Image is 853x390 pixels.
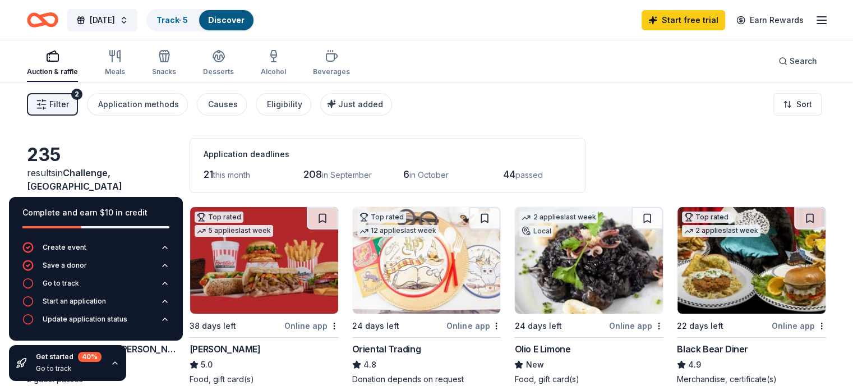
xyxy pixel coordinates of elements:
[609,319,663,333] div: Online app
[22,278,169,296] button: Go to track
[313,67,350,76] div: Beverages
[22,206,169,219] div: Complete and earn $10 in credit
[313,45,350,82] button: Beverages
[790,54,817,68] span: Search
[503,168,515,180] span: 44
[43,243,86,252] div: Create event
[43,279,79,288] div: Go to track
[796,98,812,111] span: Sort
[519,212,598,223] div: 2 applies last week
[515,207,663,314] img: Image for Olio E Limone
[27,67,78,76] div: Auction & raffle
[352,319,399,333] div: 24 days left
[67,9,137,31] button: [DATE]
[195,225,273,237] div: 5 applies last week
[27,45,78,82] button: Auction & raffle
[195,212,243,223] div: Top rated
[352,374,501,385] div: Donation depends on request
[190,207,339,385] a: Image for Portillo'sTop rated5 applieslast week38 days leftOnline app[PERSON_NAME]5.0Food, gift c...
[515,170,543,180] span: passed
[98,98,179,111] div: Application methods
[730,10,810,30] a: Earn Rewards
[213,170,250,180] span: this month
[156,15,188,25] a: Track· 5
[204,148,571,161] div: Application deadlines
[322,170,372,180] span: in September
[514,374,663,385] div: Food, gift card(s)
[43,297,106,306] div: Start an application
[190,342,261,356] div: [PERSON_NAME]
[43,315,127,324] div: Update application status
[78,352,102,362] div: 40 %
[514,342,570,356] div: Olio E Limone
[772,319,826,333] div: Online app
[49,98,69,111] span: Filter
[514,207,663,385] a: Image for Olio E Limone2 applieslast weekLocal24 days leftOnline appOlio E LimoneNewFood, gift ca...
[190,319,236,333] div: 38 days left
[261,45,286,82] button: Alcohol
[773,93,822,116] button: Sort
[363,358,376,371] span: 4.8
[90,13,115,27] span: [DATE]
[525,358,543,371] span: New
[682,212,731,223] div: Top rated
[27,167,122,192] span: in
[357,225,439,237] div: 12 applies last week
[261,67,286,76] div: Alcohol
[409,170,449,180] span: in October
[352,342,421,356] div: Oriental Trading
[87,93,188,116] button: Application methods
[677,207,826,314] img: Image for Black Bear Diner
[27,144,176,166] div: 235
[284,319,339,333] div: Online app
[190,207,338,314] img: Image for Portillo's
[357,212,406,223] div: Top rated
[105,67,125,76] div: Meals
[43,261,87,270] div: Save a donor
[22,296,169,314] button: Start an application
[105,45,125,82] button: Meals
[642,10,725,30] a: Start free trial
[677,319,723,333] div: 22 days left
[204,168,213,180] span: 21
[338,99,383,109] span: Just added
[352,207,501,385] a: Image for Oriental TradingTop rated12 applieslast week24 days leftOnline appOriental Trading4.8Do...
[514,319,561,333] div: 24 days left
[677,207,826,385] a: Image for Black Bear DinerTop rated2 applieslast week22 days leftOnline appBlack Bear Diner4.9Mer...
[688,358,701,371] span: 4.9
[27,93,78,116] button: Filter2
[152,67,176,76] div: Snacks
[203,45,234,82] button: Desserts
[769,50,826,72] button: Search
[22,314,169,332] button: Update application status
[353,207,501,314] img: Image for Oriental Trading
[146,9,255,31] button: Track· 5Discover
[208,15,245,25] a: Discover
[27,167,122,192] span: Challenge, [GEOGRAPHIC_DATA]
[203,67,234,76] div: Desserts
[403,168,409,180] span: 6
[267,98,302,111] div: Eligibility
[36,352,102,362] div: Get started
[446,319,501,333] div: Online app
[197,93,247,116] button: Causes
[152,45,176,82] button: Snacks
[36,364,102,373] div: Go to track
[682,225,760,237] div: 2 applies last week
[27,7,58,33] a: Home
[320,93,392,116] button: Just added
[677,374,826,385] div: Merchandise, certificate(s)
[190,374,339,385] div: Food, gift card(s)
[27,166,176,193] div: results
[677,342,748,356] div: Black Bear Diner
[201,358,213,371] span: 5.0
[71,89,82,100] div: 2
[22,260,169,278] button: Save a donor
[519,226,553,237] div: Local
[208,98,238,111] div: Causes
[303,168,322,180] span: 208
[22,242,169,260] button: Create event
[256,93,311,116] button: Eligibility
